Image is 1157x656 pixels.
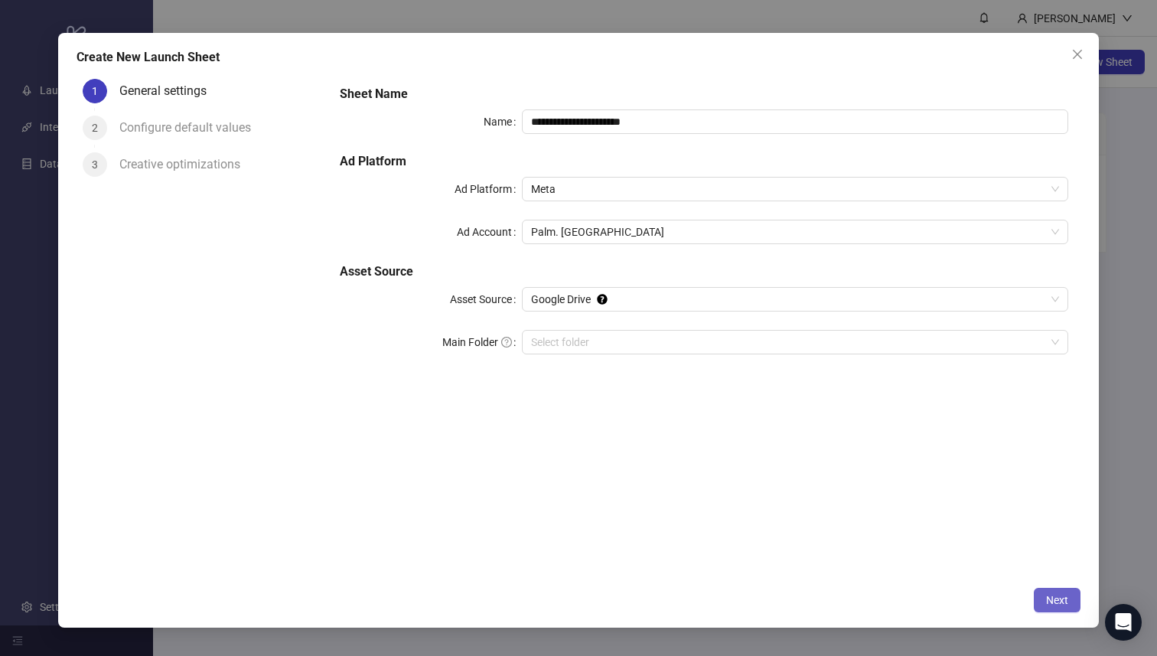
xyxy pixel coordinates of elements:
[457,220,522,244] label: Ad Account
[119,116,263,140] div: Configure default values
[1065,42,1090,67] button: Close
[77,48,1081,67] div: Create New Launch Sheet
[340,263,1069,281] h5: Asset Source
[119,152,253,177] div: Creative optimizations
[484,109,522,134] label: Name
[92,85,98,97] span: 1
[1105,604,1142,641] div: Open Intercom Messenger
[531,178,1059,201] span: Meta
[450,287,522,312] label: Asset Source
[340,152,1069,171] h5: Ad Platform
[1071,48,1084,60] span: close
[92,122,98,134] span: 2
[92,158,98,171] span: 3
[119,79,219,103] div: General settings
[595,292,609,306] div: Tooltip anchor
[501,337,512,348] span: question-circle
[531,288,1059,311] span: Google Drive
[340,85,1069,103] h5: Sheet Name
[1034,588,1080,612] button: Next
[442,330,522,354] label: Main Folder
[522,109,1068,134] input: Name
[531,220,1059,243] span: Palm. Noosa
[1046,594,1068,606] span: Next
[455,177,522,201] label: Ad Platform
